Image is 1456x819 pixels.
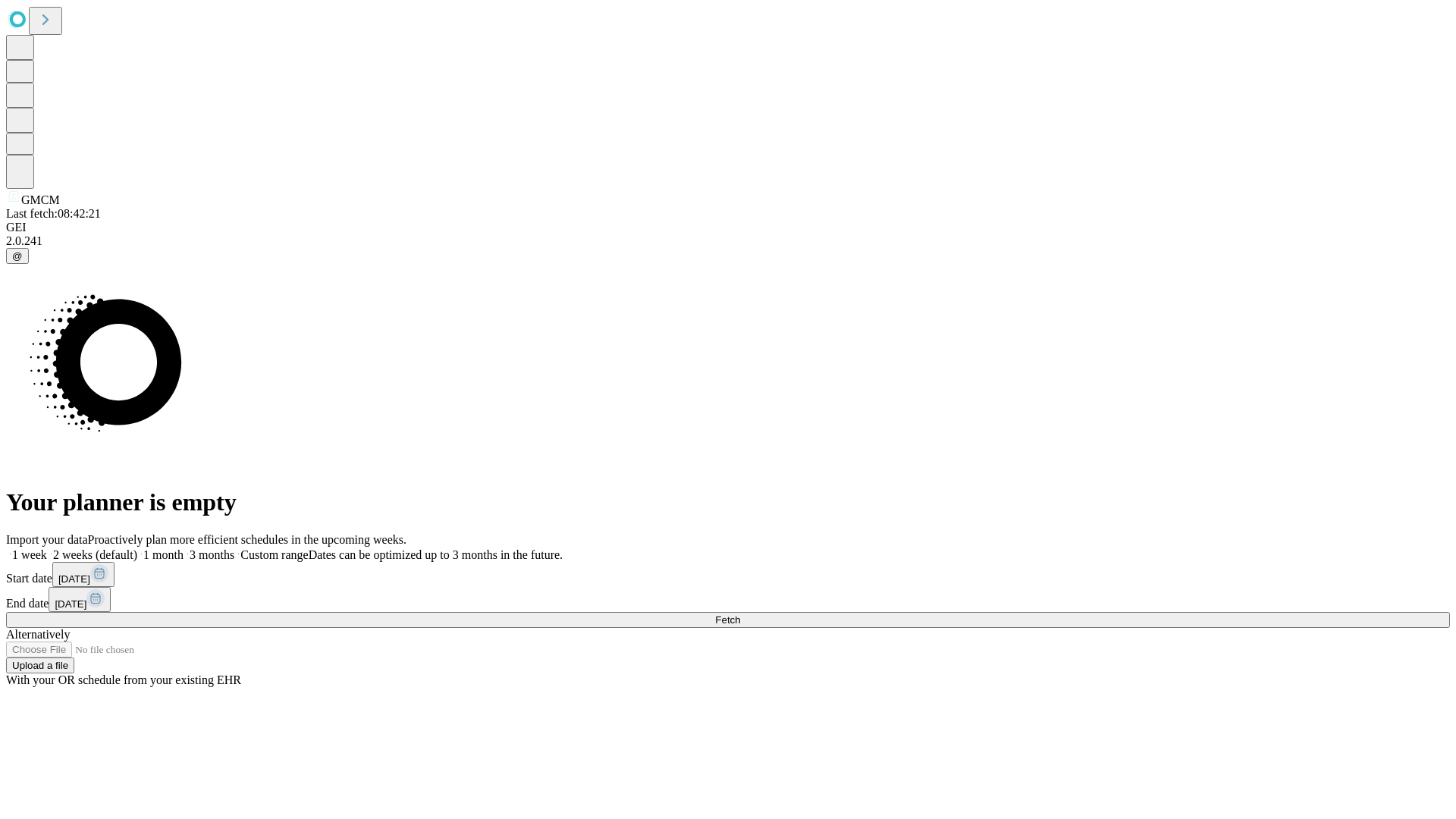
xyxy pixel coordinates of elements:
[309,548,563,561] span: Dates can be optimized up to 3 months in the future.
[143,548,184,561] span: 1 month
[52,562,115,587] button: [DATE]
[21,193,60,206] span: GMCM
[6,207,101,220] span: Last fetch: 08:42:21
[6,248,29,264] button: @
[58,573,90,585] span: [DATE]
[12,548,47,561] span: 1 week
[6,488,1450,516] h1: Your planner is empty
[6,234,1450,248] div: 2.0.241
[55,598,86,610] span: [DATE]
[6,221,1450,234] div: GEI
[6,673,241,686] span: With your OR schedule from your existing EHR
[53,548,137,561] span: 2 weeks (default)
[190,548,234,561] span: 3 months
[88,533,406,546] span: Proactively plan more efficient schedules in the upcoming weeks.
[6,628,70,641] span: Alternatively
[6,657,74,673] button: Upload a file
[12,250,23,262] span: @
[49,587,111,612] button: [DATE]
[6,587,1450,612] div: End date
[6,562,1450,587] div: Start date
[6,533,88,546] span: Import your data
[715,614,740,626] span: Fetch
[240,548,308,561] span: Custom range
[6,612,1450,628] button: Fetch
